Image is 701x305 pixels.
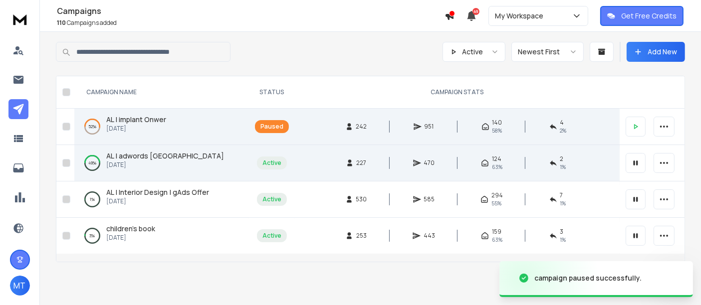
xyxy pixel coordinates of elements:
[88,158,96,168] p: 49 %
[262,232,281,240] div: Active
[74,181,249,218] td: 1%AL | Interior Design | gAds Offer[DATE]
[57,18,66,27] span: 110
[356,195,367,203] span: 530
[424,232,435,240] span: 443
[57,19,445,27] p: Campaigns added
[425,123,435,131] span: 951
[356,123,367,131] span: 242
[560,127,567,135] span: 2 %
[249,76,295,109] th: STATUS
[491,191,503,199] span: 294
[492,155,501,163] span: 124
[106,224,155,234] a: children's book
[462,47,483,57] p: Active
[74,218,249,254] td: 3%children's book[DATE]
[260,123,283,131] div: Paused
[90,194,95,204] p: 1 %
[74,109,249,145] td: 52%AL | implant Onwer[DATE]
[10,276,30,296] button: MT
[57,5,445,17] h1: Campaigns
[627,42,685,62] button: Add New
[492,236,502,244] span: 63 %
[472,8,479,15] span: 49
[495,11,547,21] p: My Workspace
[88,122,96,132] p: 52 %
[560,119,564,127] span: 4
[262,195,281,203] div: Active
[106,224,155,233] span: children's book
[600,6,684,26] button: Get Free Credits
[90,231,95,241] p: 3 %
[492,127,502,135] span: 58 %
[560,199,566,207] span: 1 %
[106,161,224,169] p: [DATE]
[74,76,249,109] th: CAMPAIGN NAME
[491,199,501,207] span: 55 %
[106,115,166,125] a: AL | implant Onwer
[106,125,166,133] p: [DATE]
[74,145,249,181] td: 49%AL | adwords [GEOGRAPHIC_DATA][DATE]
[106,197,209,205] p: [DATE]
[10,10,30,28] img: logo
[356,232,367,240] span: 253
[357,159,367,167] span: 227
[560,163,566,171] span: 1 %
[106,151,224,161] a: AL | adwords [GEOGRAPHIC_DATA]
[492,228,501,236] span: 159
[106,187,209,197] a: AL | Interior Design | gAds Offer
[262,159,281,167] div: Active
[492,163,502,171] span: 63 %
[560,236,566,244] span: 1 %
[424,159,435,167] span: 470
[295,76,620,109] th: CAMPAIGN STATS
[424,195,435,203] span: 585
[534,273,642,283] div: campaign paused successfully.
[621,11,677,21] p: Get Free Credits
[106,234,155,242] p: [DATE]
[106,187,209,197] span: AL | Interior Design | gAds Offer
[560,191,563,199] span: 7
[511,42,584,62] button: Newest First
[560,228,564,236] span: 3
[106,115,166,124] span: AL | implant Onwer
[492,119,502,127] span: 140
[560,155,564,163] span: 2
